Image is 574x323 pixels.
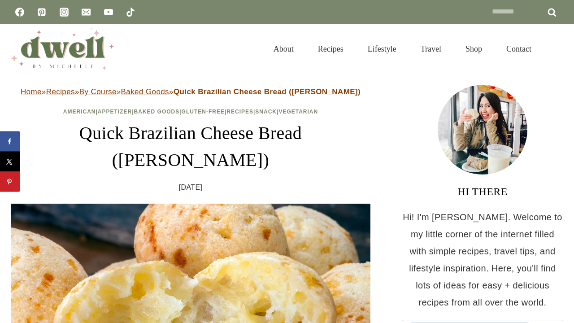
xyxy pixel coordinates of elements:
[33,3,51,21] a: Pinterest
[79,87,117,96] a: By Course
[226,109,253,115] a: Recipes
[255,109,277,115] a: Snack
[261,33,544,65] nav: Primary Navigation
[494,33,544,65] a: Contact
[356,33,409,65] a: Lifestyle
[100,3,117,21] a: YouTube
[21,87,361,96] span: » » » »
[402,209,563,311] p: Hi! I'm [PERSON_NAME]. Welcome to my little corner of the internet filled with simple recipes, tr...
[278,109,318,115] a: Vegetarian
[402,183,563,200] h3: HI THERE
[63,109,96,115] a: American
[179,181,203,194] time: [DATE]
[122,3,139,21] a: TikTok
[11,28,114,70] img: DWELL by michelle
[77,3,95,21] a: Email
[63,109,318,115] span: | | | | | |
[55,3,73,21] a: Instagram
[261,33,306,65] a: About
[21,87,42,96] a: Home
[182,109,225,115] a: Gluten-Free
[46,87,75,96] a: Recipes
[98,109,132,115] a: Appetizer
[453,33,494,65] a: Shop
[409,33,453,65] a: Travel
[121,87,169,96] a: Baked Goods
[174,87,361,96] strong: Quick Brazilian Cheese Bread ([PERSON_NAME])
[548,41,563,57] button: View Search Form
[11,120,370,174] h1: Quick Brazilian Cheese Bread ([PERSON_NAME])
[134,109,180,115] a: Baked Goods
[306,33,356,65] a: Recipes
[11,3,29,21] a: Facebook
